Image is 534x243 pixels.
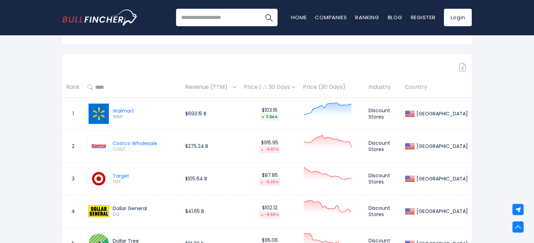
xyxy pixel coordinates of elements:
img: Bullfincher logo [62,9,138,26]
div: Walmart [113,108,134,114]
th: Country [401,77,472,98]
td: Discount Stores [365,98,401,130]
a: Companies [315,14,347,21]
span: Revenue (TTM) [185,82,231,93]
div: Dollar General [113,205,177,212]
td: Discount Stores [365,163,401,195]
div: [GEOGRAPHIC_DATA] [415,176,468,182]
td: $41.65 B [181,195,240,228]
div: $87.85 [244,172,295,186]
td: 3 [62,163,84,195]
button: Search [260,9,277,26]
td: $105.64 B [181,163,240,195]
div: $103.16 [244,107,295,121]
img: DG.png [89,201,109,221]
div: -3.07% [259,146,280,153]
td: $693.15 B [181,98,240,130]
span: WMT [113,114,134,120]
img: TGT.png [89,169,109,189]
td: $275.24 B [181,130,240,163]
div: Price | 30 Days [244,84,295,91]
a: Go to homepage [62,9,138,26]
div: $102.12 [244,205,295,218]
a: Register [410,14,435,21]
span: COST [113,146,157,152]
a: Blog [387,14,402,21]
a: Ranking [355,14,379,21]
td: 2 [62,130,84,163]
td: 4 [62,195,84,228]
a: Walmart WMT [87,102,134,125]
a: Costco Wholesale COST [87,135,157,157]
div: [GEOGRAPHIC_DATA] [415,143,468,149]
div: 7.34% [260,113,279,121]
a: Target TGT [87,167,129,190]
img: WMT.png [89,103,109,124]
div: $915.95 [244,140,295,153]
a: Login [444,9,472,26]
td: Discount Stores [365,130,401,163]
span: DG [113,212,177,217]
th: Rank [62,77,84,98]
th: Industry [365,77,401,98]
div: -9.26% [259,178,280,186]
span: TGT [113,179,129,185]
td: 1 [62,98,84,130]
div: [GEOGRAPHIC_DATA] [415,208,468,214]
th: Price (30 Days) [299,77,365,98]
div: -8.58% [259,211,280,218]
div: Target [113,173,129,179]
div: Costco Wholesale [113,140,157,146]
td: Discount Stores [365,195,401,228]
div: [GEOGRAPHIC_DATA] [415,110,468,117]
img: COST.png [89,136,109,156]
a: Home [291,14,307,21]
